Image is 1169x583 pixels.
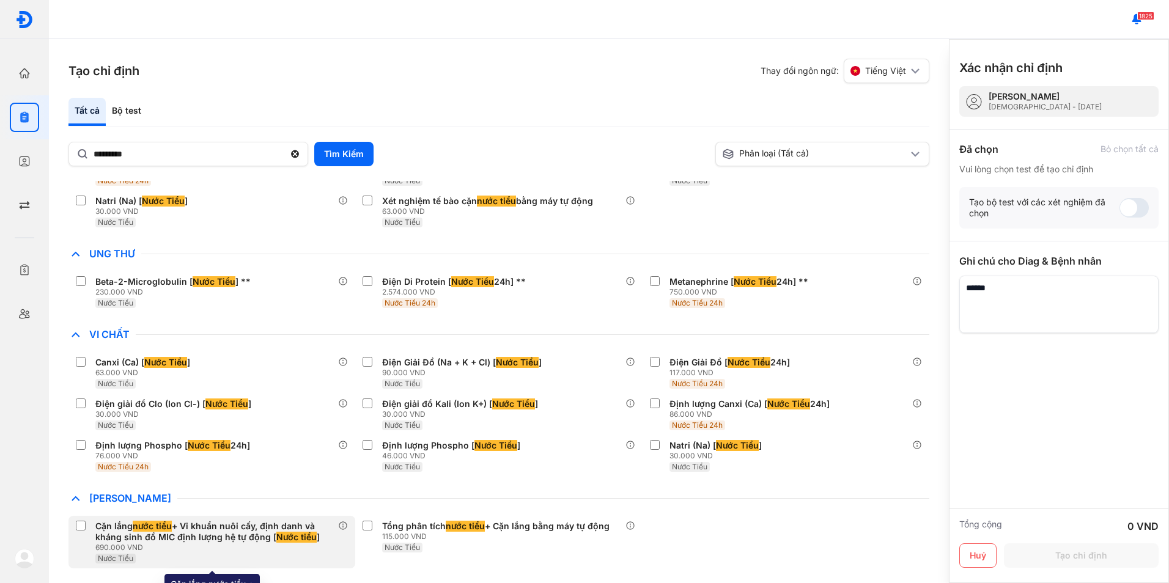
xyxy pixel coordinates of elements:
span: nước tiểu [446,521,485,532]
span: Nước Tiểu [672,462,707,471]
div: [PERSON_NAME] [989,91,1102,102]
div: [DEMOGRAPHIC_DATA] - [DATE] [989,102,1102,112]
span: Nước Tiểu [98,298,133,307]
span: Nước Tiểu [142,196,185,207]
div: Điện Di Protein [ 24h] ** [382,276,526,287]
span: Nước Tiểu [98,218,133,227]
div: Định lượng Phospho [ 24h] [95,440,250,451]
div: 30.000 VND [95,207,193,216]
div: 30.000 VND [95,409,256,419]
div: Tất cả [68,98,106,126]
span: Nước Tiểu [193,276,235,287]
div: Đã chọn [959,142,998,156]
span: Nước Tiểu [188,440,230,451]
div: 76.000 VND [95,451,255,461]
img: logo [15,549,34,568]
div: 46.000 VND [382,451,525,461]
span: Vi Chất [83,328,136,340]
div: Điện giải đồ Kali (Ion K+) [ ] [382,398,538,409]
div: Định lượng Canxi (Ca) [ 24h] [669,398,830,409]
div: 230.000 VND [95,287,256,297]
span: Nước Tiểu [767,398,810,409]
span: Nước tiểu [276,532,317,543]
div: Tạo bộ test với các xét nghiệm đã chọn [969,197,1119,219]
div: Canxi (Ca) [ ] [95,357,190,368]
div: Cặn lắng + Vi khuẩn nuôi cấy, định danh và kháng sinh đồ MIC định lượng hệ tự động [ ] [95,521,333,543]
span: [PERSON_NAME] [83,492,177,504]
button: Huỷ [959,543,997,568]
div: 750.000 VND [669,287,813,297]
div: 117.000 VND [669,368,795,378]
div: 30.000 VND [669,451,767,461]
div: 30.000 VND [382,409,543,419]
button: Tạo chỉ định [1004,543,1159,568]
span: Nước Tiểu [385,462,420,471]
span: Nước Tiểu [385,218,420,227]
span: Ung Thư [83,248,141,260]
span: Nước Tiểu [492,398,535,409]
span: Nước Tiểu [98,379,133,388]
div: 690.000 VND [95,543,338,552]
div: 2.574.000 VND [382,287,531,297]
span: Nước Tiểu [385,543,420,552]
div: Định lượng Phospho [ ] [382,440,520,451]
span: Nước Tiểu [385,379,420,388]
div: Tổng cộng [959,519,1002,533]
div: Metanephrine [ 24h] ** [669,276,808,287]
h3: Tạo chỉ định [68,62,139,79]
span: Nước Tiểu 24h [672,298,723,307]
div: Ghi chú cho Diag & Bệnh nhân [959,254,1159,268]
img: logo [15,10,34,29]
span: Nước Tiểu [385,420,420,430]
span: Nước Tiểu [672,176,707,185]
span: Nước Tiểu 24h [672,420,723,430]
span: Nước Tiểu 24h [385,298,435,307]
span: Nước Tiểu [98,420,133,430]
span: Nước Tiểu [716,440,759,451]
div: Điện Giải Đồ [ 24h] [669,357,790,368]
span: Nước Tiểu [734,276,776,287]
div: Bộ test [106,98,147,126]
span: 1825 [1137,12,1154,20]
span: Tiếng Việt [865,65,906,76]
span: Nước Tiểu [474,440,517,451]
div: Thay đổi ngôn ngữ: [761,59,929,83]
span: Nước Tiểu [728,357,770,368]
div: Beta-2-Microglobulin [ ] ** [95,276,251,287]
div: Tổng phân tích + Cặn lắng bằng máy tự động [382,521,610,532]
span: nước tiểu [133,521,172,532]
span: Nước Tiểu [385,176,420,185]
div: Natri (Na) [ ] [669,440,762,451]
div: 63.000 VND [95,368,195,378]
div: 63.000 VND [382,207,598,216]
span: nước tiểu [477,196,516,207]
span: Nước Tiểu 24h [98,176,149,185]
div: Natri (Na) [ ] [95,196,188,207]
span: Nước Tiểu [144,357,187,368]
div: Phân loại (Tất cả) [722,148,908,160]
div: Điện Giải Đồ (Na + K + Cl) [ ] [382,357,542,368]
span: Nước Tiểu [98,554,133,563]
span: Nước Tiểu [205,398,248,409]
span: Nước Tiểu 24h [98,462,149,471]
div: Xét nghiệm tế bào cặn bằng máy tự động [382,196,593,207]
div: 86.000 VND [669,409,835,419]
div: Vui lòng chọn test để tạo chỉ định [959,164,1159,175]
span: Nước Tiểu [451,276,494,287]
div: 90.000 VND [382,368,547,378]
span: Nước Tiểu [496,357,539,368]
button: Tìm Kiếm [314,142,374,166]
div: Điện giải đồ Clo (Ion Cl-) [ ] [95,398,251,409]
div: 0 VND [1127,519,1159,533]
div: Bỏ chọn tất cả [1101,144,1159,155]
span: Nước Tiểu 24h [672,379,723,388]
h3: Xác nhận chỉ định [959,59,1063,76]
div: 115.000 VND [382,532,614,541]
